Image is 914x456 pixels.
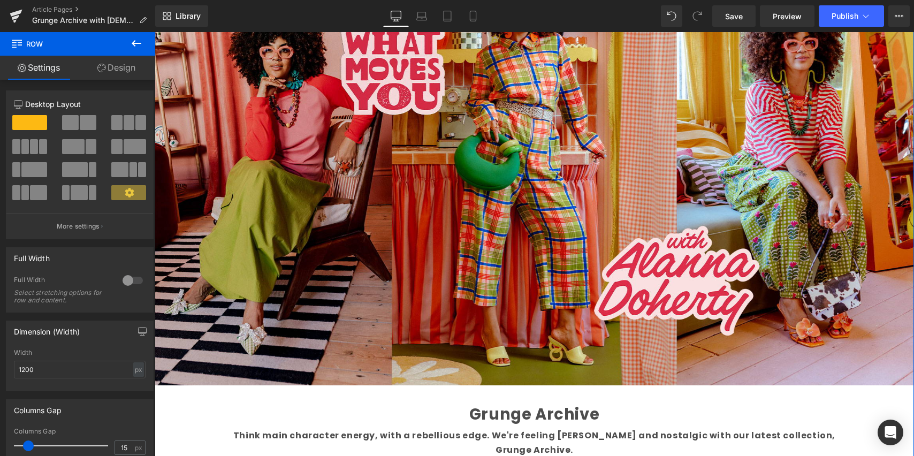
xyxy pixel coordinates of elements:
[773,11,802,22] span: Preview
[819,5,884,27] button: Publish
[78,56,155,80] a: Design
[11,32,118,56] span: Row
[725,11,743,22] span: Save
[14,349,146,356] div: Width
[57,222,100,231] p: More settings
[14,428,146,435] div: Columns Gap
[135,444,144,451] span: px
[435,5,460,27] a: Tablet
[14,361,146,378] input: auto
[760,5,814,27] a: Preview
[315,371,445,393] b: Grunge Archive
[383,5,409,27] a: Desktop
[79,397,681,424] b: Think main character energy, with a rebellious edge. We're feeling [PERSON_NAME] and nostalgic wi...
[14,289,110,304] div: Select stretching options for row and content.
[460,5,486,27] a: Mobile
[14,276,112,287] div: Full Width
[14,400,62,415] div: Columns Gap
[14,98,146,110] p: Desktop Layout
[14,248,50,263] div: Full Width
[133,362,144,377] div: px
[155,5,208,27] a: New Library
[687,5,708,27] button: Redo
[832,12,858,20] span: Publish
[409,5,435,27] a: Laptop
[32,16,135,25] span: Grunge Archive with [DEMOGRAPHIC_DATA]
[888,5,910,27] button: More
[32,5,155,14] a: Article Pages
[661,5,682,27] button: Undo
[6,214,153,239] button: More settings
[878,420,903,445] div: Open Intercom Messenger
[176,11,201,21] span: Library
[14,321,80,336] div: Dimension (Width)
